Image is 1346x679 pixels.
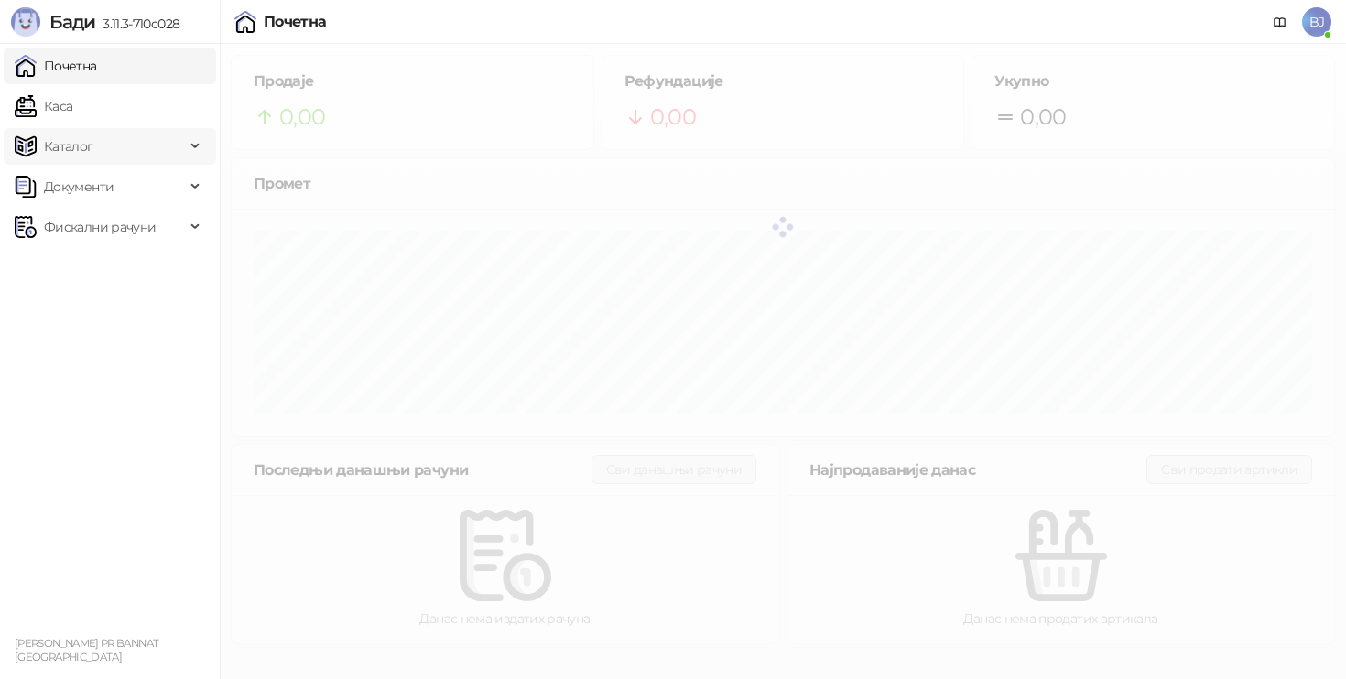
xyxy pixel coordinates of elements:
a: Почетна [15,48,97,84]
small: [PERSON_NAME] PR BANNAT [GEOGRAPHIC_DATA] [15,637,158,663]
span: Бади [49,11,95,33]
div: Почетна [264,15,327,29]
span: 3.11.3-710c028 [95,16,179,32]
img: Logo [11,7,40,37]
span: Каталог [44,128,93,165]
span: Документи [44,168,114,205]
a: Документација [1265,7,1295,37]
a: Каса [15,88,72,124]
span: Фискални рачуни [44,209,156,245]
span: BJ [1302,7,1331,37]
